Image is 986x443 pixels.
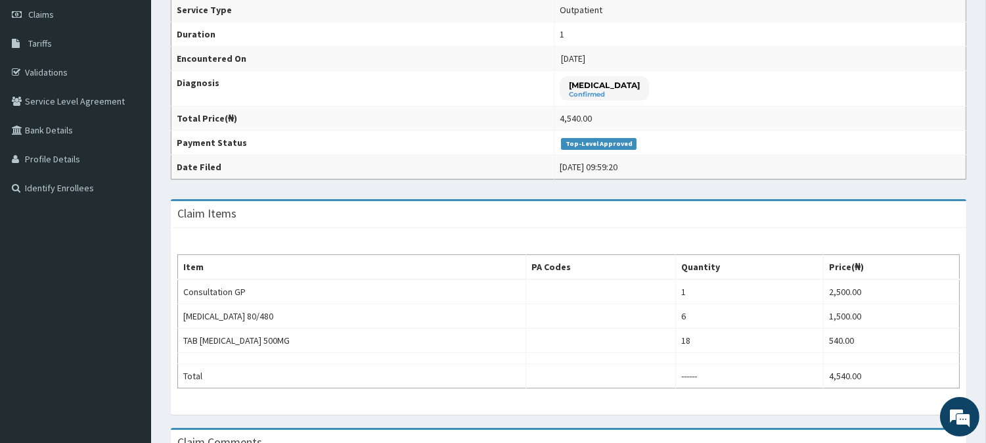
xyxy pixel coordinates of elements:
[24,66,53,99] img: d_794563401_company_1708531726252_794563401
[171,22,554,47] th: Duration
[675,279,823,304] td: 1
[823,279,959,304] td: 2,500.00
[569,91,640,98] small: Confirmed
[823,304,959,329] td: 1,500.00
[561,53,585,64] span: [DATE]
[28,37,52,49] span: Tariffs
[171,155,554,179] th: Date Filed
[177,208,236,220] h3: Claim Items
[560,28,564,41] div: 1
[569,80,640,91] p: [MEDICAL_DATA]
[171,71,554,106] th: Diagnosis
[675,364,823,388] td: ------
[171,47,554,71] th: Encountered On
[178,279,526,304] td: Consultation GP
[171,106,554,131] th: Total Price(₦)
[178,255,526,280] th: Item
[7,300,250,346] textarea: Type your message and hit 'Enter'
[675,304,823,329] td: 6
[215,7,247,38] div: Minimize live chat window
[823,255,959,280] th: Price(₦)
[526,255,675,280] th: PA Codes
[675,329,823,353] td: 18
[560,3,602,16] div: Outpatient
[178,329,526,353] td: TAB [MEDICAL_DATA] 500MG
[823,364,959,388] td: 4,540.00
[560,160,617,174] div: [DATE] 09:59:20
[171,131,554,155] th: Payment Status
[178,364,526,388] td: Total
[28,9,54,20] span: Claims
[178,304,526,329] td: [MEDICAL_DATA] 80/480
[823,329,959,353] td: 540.00
[561,138,637,150] span: Top-Level Approved
[68,74,221,91] div: Chat with us now
[675,255,823,280] th: Quantity
[76,136,181,269] span: We're online!
[560,112,592,125] div: 4,540.00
